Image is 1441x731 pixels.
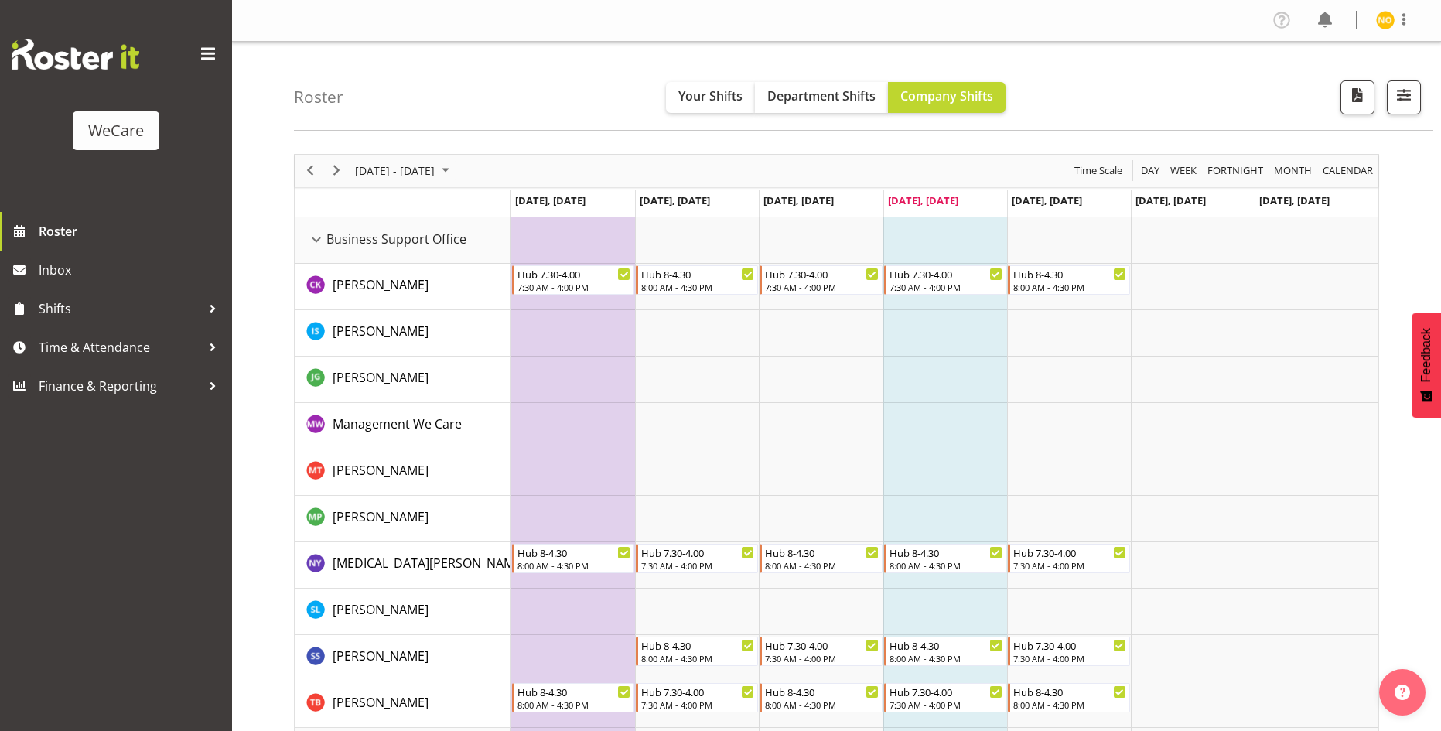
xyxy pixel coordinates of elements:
[1205,161,1266,180] button: Fortnight
[890,684,1002,699] div: Hub 7.30-4.00
[326,161,347,180] button: Next
[666,82,755,113] button: Your Shifts
[765,684,878,699] div: Hub 8-4.30
[1008,265,1130,295] div: Chloe Kim"s event - Hub 8-4.30 Begin From Friday, September 26, 2025 at 8:00:00 AM GMT+12:00 Ends...
[297,155,323,187] div: previous period
[295,635,511,681] td: Savita Savita resource
[333,368,429,387] a: [PERSON_NAME]
[900,87,993,104] span: Company Shifts
[1013,652,1126,664] div: 7:30 AM - 4:00 PM
[884,265,1006,295] div: Chloe Kim"s event - Hub 7.30-4.00 Begin From Thursday, September 25, 2025 at 7:30:00 AM GMT+12:00...
[641,559,754,572] div: 7:30 AM - 4:00 PM
[517,559,630,572] div: 8:00 AM - 4:30 PM
[333,462,429,479] span: [PERSON_NAME]
[641,281,754,293] div: 8:00 AM - 4:30 PM
[760,683,882,712] div: Tyla Boyd"s event - Hub 8-4.30 Begin From Wednesday, September 24, 2025 at 8:00:00 AM GMT+12:00 E...
[890,559,1002,572] div: 8:00 AM - 4:30 PM
[333,601,429,618] span: [PERSON_NAME]
[640,193,710,207] span: [DATE], [DATE]
[39,336,201,359] span: Time & Attendance
[333,555,525,572] span: [MEDICAL_DATA][PERSON_NAME]
[333,647,429,665] a: [PERSON_NAME]
[1013,559,1126,572] div: 7:30 AM - 4:00 PM
[636,637,758,666] div: Savita Savita"s event - Hub 8-4.30 Begin From Tuesday, September 23, 2025 at 8:00:00 AM GMT+12:00...
[765,266,878,282] div: Hub 7.30-4.00
[512,683,634,712] div: Tyla Boyd"s event - Hub 8-4.30 Begin From Monday, September 22, 2025 at 8:00:00 AM GMT+12:00 Ends...
[641,652,754,664] div: 8:00 AM - 4:30 PM
[763,193,834,207] span: [DATE], [DATE]
[333,369,429,386] span: [PERSON_NAME]
[890,699,1002,711] div: 7:30 AM - 4:00 PM
[678,87,743,104] span: Your Shifts
[760,544,882,573] div: Nikita Yates"s event - Hub 8-4.30 Begin From Wednesday, September 24, 2025 at 8:00:00 AM GMT+12:0...
[1395,685,1410,700] img: help-xxl-2.png
[295,496,511,542] td: Millie Pumphrey resource
[1412,313,1441,418] button: Feedback - Show survey
[517,684,630,699] div: Hub 8-4.30
[39,258,224,282] span: Inbox
[1387,80,1421,114] button: Filter Shifts
[295,357,511,403] td: Janine Grundler resource
[765,652,878,664] div: 7:30 AM - 4:00 PM
[765,699,878,711] div: 8:00 AM - 4:30 PM
[333,323,429,340] span: [PERSON_NAME]
[636,265,758,295] div: Chloe Kim"s event - Hub 8-4.30 Begin From Tuesday, September 23, 2025 at 8:00:00 AM GMT+12:00 End...
[1072,161,1125,180] button: Time Scale
[333,693,429,712] a: [PERSON_NAME]
[1013,281,1126,293] div: 8:00 AM - 4:30 PM
[1169,161,1198,180] span: Week
[517,545,630,560] div: Hub 8-4.30
[1340,80,1374,114] button: Download a PDF of the roster according to the set date range.
[884,544,1006,573] div: Nikita Yates"s event - Hub 8-4.30 Begin From Thursday, September 25, 2025 at 8:00:00 AM GMT+12:00...
[333,415,462,433] a: Management We Care
[1013,266,1126,282] div: Hub 8-4.30
[641,545,754,560] div: Hub 7.30-4.00
[1272,161,1315,180] button: Timeline Month
[641,266,754,282] div: Hub 8-4.30
[890,652,1002,664] div: 8:00 AM - 4:30 PM
[888,193,958,207] span: [DATE], [DATE]
[1168,161,1200,180] button: Timeline Week
[333,275,429,294] a: [PERSON_NAME]
[88,119,144,142] div: WeCare
[1073,161,1124,180] span: Time Scale
[1206,161,1265,180] span: Fortnight
[765,281,878,293] div: 7:30 AM - 4:00 PM
[295,217,511,264] td: Business Support Office resource
[333,647,429,664] span: [PERSON_NAME]
[641,684,754,699] div: Hub 7.30-4.00
[295,264,511,310] td: Chloe Kim resource
[39,220,224,243] span: Roster
[1419,328,1433,382] span: Feedback
[333,461,429,480] a: [PERSON_NAME]
[294,88,343,106] h4: Roster
[333,508,429,525] span: [PERSON_NAME]
[1321,161,1374,180] span: calendar
[333,276,429,293] span: [PERSON_NAME]
[295,681,511,728] td: Tyla Boyd resource
[1013,699,1126,711] div: 8:00 AM - 4:30 PM
[295,310,511,357] td: Isabel Simcox resource
[1139,161,1163,180] button: Timeline Day
[636,683,758,712] div: Tyla Boyd"s event - Hub 7.30-4.00 Begin From Tuesday, September 23, 2025 at 7:30:00 AM GMT+12:00 ...
[333,554,525,572] a: [MEDICAL_DATA][PERSON_NAME]
[326,230,466,248] span: Business Support Office
[1013,684,1126,699] div: Hub 8-4.30
[333,694,429,711] span: [PERSON_NAME]
[515,193,586,207] span: [DATE], [DATE]
[517,281,630,293] div: 7:30 AM - 4:00 PM
[39,297,201,320] span: Shifts
[641,637,754,653] div: Hub 8-4.30
[295,449,511,496] td: Michelle Thomas resource
[300,161,321,180] button: Previous
[323,155,350,187] div: next period
[641,699,754,711] div: 7:30 AM - 4:00 PM
[512,265,634,295] div: Chloe Kim"s event - Hub 7.30-4.00 Begin From Monday, September 22, 2025 at 7:30:00 AM GMT+12:00 E...
[333,600,429,619] a: [PERSON_NAME]
[1008,683,1130,712] div: Tyla Boyd"s event - Hub 8-4.30 Begin From Friday, September 26, 2025 at 8:00:00 AM GMT+12:00 Ends...
[1135,193,1206,207] span: [DATE], [DATE]
[890,637,1002,653] div: Hub 8-4.30
[333,322,429,340] a: [PERSON_NAME]
[760,637,882,666] div: Savita Savita"s event - Hub 7.30-4.00 Begin From Wednesday, September 24, 2025 at 7:30:00 AM GMT+...
[512,544,634,573] div: Nikita Yates"s event - Hub 8-4.30 Begin From Monday, September 22, 2025 at 8:00:00 AM GMT+12:00 E...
